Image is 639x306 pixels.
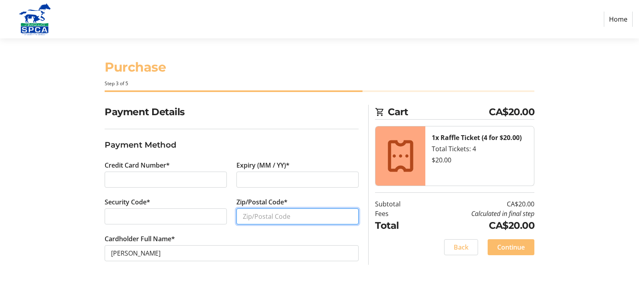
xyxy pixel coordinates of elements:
[236,197,288,207] label: Zip/Postal Code*
[105,245,359,261] input: Card Holder Name
[421,209,534,218] td: Calculated in final step
[604,12,633,27] a: Home
[243,175,352,184] iframe: Secure expiration date input frame
[6,3,63,35] img: Alberta SPCA's Logo
[375,209,421,218] td: Fees
[454,242,468,252] span: Back
[421,199,534,209] td: CA$20.00
[497,242,525,252] span: Continue
[388,105,489,119] span: Cart
[432,133,522,142] strong: 1x Raffle Ticket (4 for $20.00)
[375,199,421,209] td: Subtotal
[105,58,534,77] h1: Purchase
[489,105,534,119] span: CA$20.00
[236,208,359,224] input: Zip/Postal Code
[236,160,290,170] label: Expiry (MM / YY)*
[432,144,528,154] div: Total Tickets: 4
[105,105,359,119] h2: Payment Details
[105,234,175,244] label: Cardholder Full Name*
[444,239,478,255] button: Back
[111,212,220,221] iframe: Secure CVC input frame
[105,139,359,151] h3: Payment Method
[105,80,534,87] div: Step 3 of 5
[488,239,534,255] button: Continue
[111,175,220,184] iframe: Secure card number input frame
[375,218,421,233] td: Total
[432,155,528,165] div: $20.00
[421,218,534,233] td: CA$20.00
[105,197,150,207] label: Security Code*
[105,160,170,170] label: Credit Card Number*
